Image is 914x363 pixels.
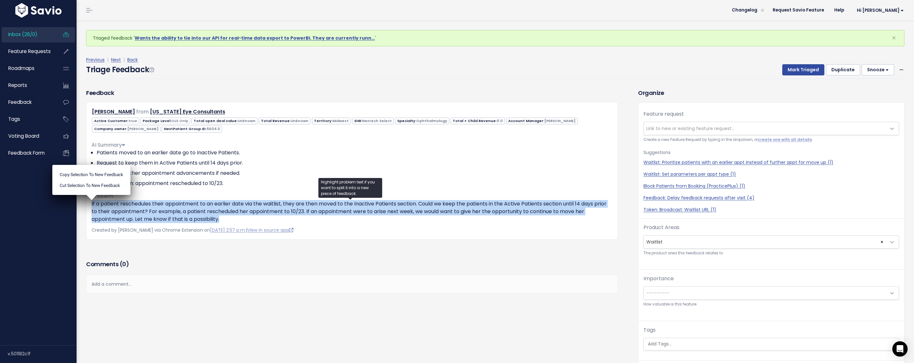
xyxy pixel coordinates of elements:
[643,149,899,157] p: Suggestions
[645,341,899,347] input: Add Tags...
[86,57,105,63] a: Previous
[247,227,294,233] a: View in source app
[758,137,812,142] a: create one with all details
[2,112,53,127] a: Tags
[544,118,576,123] span: [PERSON_NAME]
[643,235,899,249] span: Waitlist
[127,126,159,131] span: [PERSON_NAME]
[643,110,684,118] label: Feature request
[86,89,114,97] h3: Feedback
[416,118,447,123] span: Ophthalmology
[97,169,613,177] li: Allows for further appointment advancements if needed.
[643,250,899,257] small: The product area this feedback relates to
[768,5,829,15] a: Request Savio Feature
[829,5,849,15] a: Help
[644,236,886,248] span: Waitlist
[2,27,53,42] a: Inbox (26/0)
[892,33,896,43] span: ×
[92,227,294,233] span: Created by [PERSON_NAME] via Chrome Extension on |
[506,118,578,124] span: Account Manager:
[8,65,34,72] span: Roadmaps
[646,125,734,132] span: Link to new or existing feature request...
[8,99,32,105] span: Feedback
[643,159,899,166] a: Waitlist: Prioritize patients with an earlier appt instead of further appt for move up (1)
[8,150,45,156] span: Feedback form
[8,345,77,362] div: v.501182c1f
[497,118,503,123] span: 0.0
[643,275,674,282] label: Importance
[8,133,39,139] span: Voting Board
[643,195,899,201] a: Feedback: Delay feedback requests after visit (4)
[826,64,860,76] button: Duplicate
[92,108,135,115] a: [PERSON_NAME]
[111,57,121,63] a: Next
[862,64,894,76] button: Snooze
[92,118,139,124] span: Active Customer:
[207,126,220,131] span: 5604.0
[150,108,225,115] a: [US_STATE] Eye Consultants
[8,48,51,55] span: Feature Requests
[643,301,899,308] small: How valuable is this feature
[92,141,125,149] span: AI Summary
[2,44,53,59] a: Feature Requests
[122,57,126,63] span: |
[136,108,149,115] span: from
[352,118,394,124] span: EHR:
[312,118,351,124] span: Territory:
[191,118,257,124] span: Total open deal value:
[8,82,27,89] span: Reports
[362,118,392,123] span: Nextech Select
[8,116,20,122] span: Tags
[106,57,110,63] span: |
[2,61,53,76] a: Roadmaps
[782,64,824,76] button: Mark Triaged
[171,118,188,123] span: OLS Only
[318,178,382,198] div: Highlight problem text if you want to split it into a new piece of feedback
[643,171,899,178] a: Waitlist: Set parameters per appt type (1)
[86,275,618,294] div: Add a comment...
[638,89,904,97] h3: Organize
[643,183,899,189] a: Block Patients from Booking (PracticePlus) (1)
[643,224,680,231] label: Product Areas
[892,341,908,357] div: Open Intercom Messenger
[86,30,904,46] div: Triaged feedback ' '
[291,118,308,123] span: Unknown
[643,206,899,213] a: Token: Broadcast: Waitlist URL (1)
[395,118,449,124] span: Specialty:
[210,227,246,233] a: [DATE] 2:57 p.m.
[129,118,137,123] span: true
[2,78,53,93] a: Reports
[14,3,63,18] img: logo-white.9d6f32f41409.svg
[857,8,904,13] span: Hi [PERSON_NAME]
[97,149,613,157] li: Patients moved to an earlier date go to Inactive Patients.
[732,8,757,12] span: Changelog
[332,118,349,123] span: Midwest
[127,57,138,63] a: Back
[2,146,53,160] a: Feedback form
[140,118,190,124] span: Package Level:
[2,95,53,110] a: Feedback
[86,64,154,75] h4: Triage Feedback
[55,180,128,191] li: Cut selection to new Feedback
[86,260,618,269] h3: Comments ( )
[885,30,903,46] button: Close
[97,159,613,167] li: Request to keep them in Active Patients until 14 days prior.
[162,126,222,132] span: NextPatient Group ID:
[450,118,505,124] span: Total + Child Revenue:
[122,260,126,268] span: 0
[92,126,160,132] span: Company owner:
[92,200,613,223] p: If a patient reschedules their appointment to an earlier date via the waitlist, they are then mov...
[881,236,883,248] span: ×
[238,118,256,123] span: Unknown
[646,290,669,296] span: ---------
[135,35,375,41] a: Wants the ability to tie into our API for real-time data export to PowerBI. They are currently runn…
[2,129,53,143] a: Voting Board
[55,169,128,180] li: Copy selection to new Feedback
[8,31,37,38] span: Inbox (26/0)
[849,5,909,15] a: Hi [PERSON_NAME]
[259,118,311,124] span: Total Revenue:
[643,326,656,334] label: Tags
[643,136,899,143] small: Create a new Feature Request by typing in the dropdown, or .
